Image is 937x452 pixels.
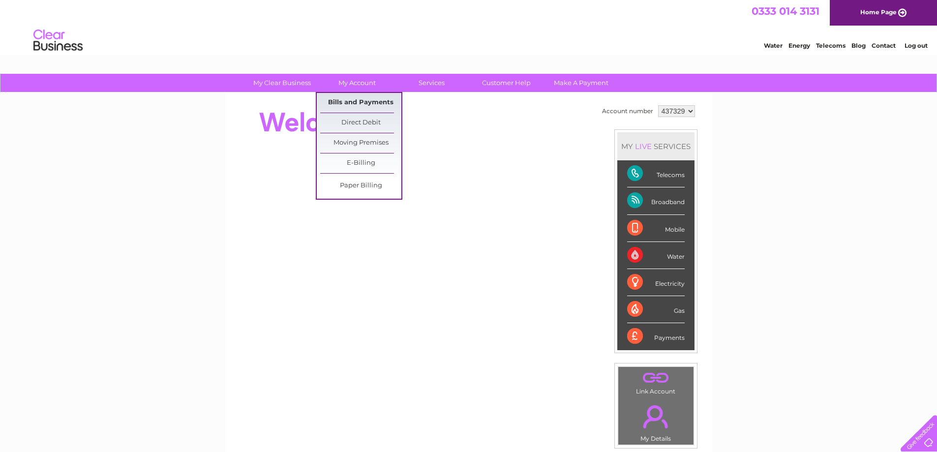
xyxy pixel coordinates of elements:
[600,103,656,120] td: Account number
[872,42,896,49] a: Contact
[621,369,691,387] a: .
[627,242,685,269] div: Water
[391,74,472,92] a: Services
[242,74,323,92] a: My Clear Business
[621,399,691,434] a: .
[466,74,547,92] a: Customer Help
[320,93,401,113] a: Bills and Payments
[851,42,866,49] a: Blog
[627,187,685,214] div: Broadband
[320,133,401,153] a: Moving Premises
[764,42,783,49] a: Water
[618,366,694,397] td: Link Account
[627,296,685,323] div: Gas
[316,74,397,92] a: My Account
[320,113,401,133] a: Direct Debit
[752,5,819,17] a: 0333 014 3131
[627,269,685,296] div: Electricity
[627,160,685,187] div: Telecoms
[33,26,83,56] img: logo.png
[627,323,685,350] div: Payments
[320,153,401,173] a: E-Billing
[237,5,701,48] div: Clear Business is a trading name of Verastar Limited (registered in [GEOGRAPHIC_DATA] No. 3667643...
[627,215,685,242] div: Mobile
[788,42,810,49] a: Energy
[320,176,401,196] a: Paper Billing
[617,132,695,160] div: MY SERVICES
[541,74,622,92] a: Make A Payment
[618,397,694,445] td: My Details
[633,142,654,151] div: LIVE
[816,42,846,49] a: Telecoms
[905,42,928,49] a: Log out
